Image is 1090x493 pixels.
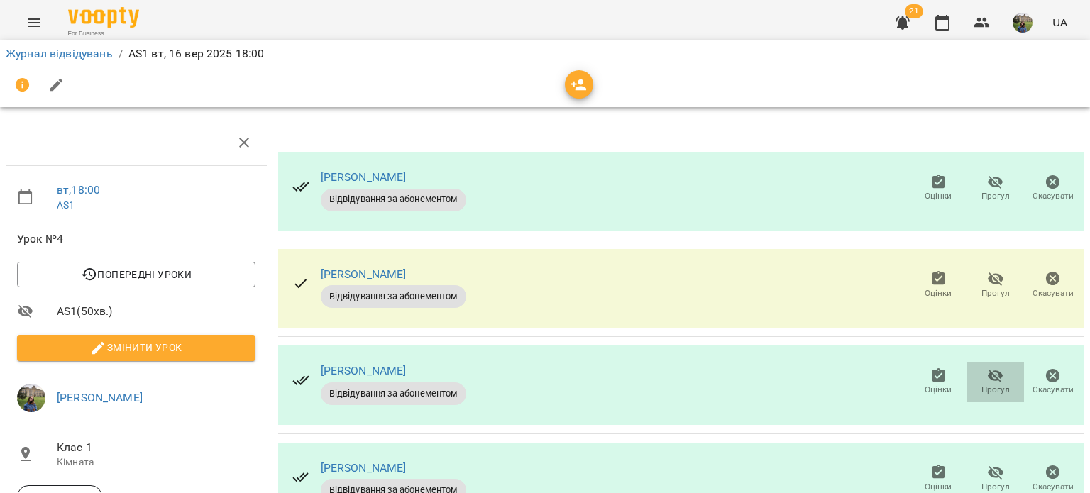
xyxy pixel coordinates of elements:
[910,265,967,305] button: Оцінки
[321,170,407,184] a: [PERSON_NAME]
[57,303,255,320] span: AS1 ( 50 хв. )
[967,362,1025,402] button: Прогул
[321,364,407,377] a: [PERSON_NAME]
[1024,169,1081,209] button: Скасувати
[981,481,1010,493] span: Прогул
[17,384,45,412] img: f01d4343db5c932fedd74e1c54090270.jpg
[68,29,139,38] span: For Business
[905,4,923,18] span: 21
[981,384,1010,396] span: Прогул
[57,455,255,470] p: Кімната
[981,190,1010,202] span: Прогул
[1024,362,1081,402] button: Скасувати
[1052,15,1067,30] span: UA
[128,45,265,62] p: AS1 вт, 16 вер 2025 18:00
[925,190,952,202] span: Оцінки
[321,387,466,400] span: Відвідування за абонементом
[1024,265,1081,305] button: Скасувати
[57,391,143,404] a: [PERSON_NAME]
[1033,384,1074,396] span: Скасувати
[28,266,244,283] span: Попередні уроки
[1033,481,1074,493] span: Скасувати
[321,193,466,206] span: Відвідування за абонементом
[967,265,1025,305] button: Прогул
[1047,9,1073,35] button: UA
[6,45,1084,62] nav: breadcrumb
[17,335,255,360] button: Змінити урок
[119,45,123,62] li: /
[925,287,952,299] span: Оцінки
[321,290,466,303] span: Відвідування за абонементом
[6,47,113,60] a: Журнал відвідувань
[28,339,244,356] span: Змінити урок
[1033,287,1074,299] span: Скасувати
[57,199,75,211] a: AS1
[321,267,407,281] a: [PERSON_NAME]
[1013,13,1033,33] img: f01d4343db5c932fedd74e1c54090270.jpg
[57,183,100,196] a: вт , 18:00
[321,461,407,475] a: [PERSON_NAME]
[910,169,967,209] button: Оцінки
[925,481,952,493] span: Оцінки
[68,7,139,28] img: Voopty Logo
[17,6,51,40] button: Menu
[1033,190,1074,202] span: Скасувати
[981,287,1010,299] span: Прогул
[967,169,1025,209] button: Прогул
[17,231,255,248] span: Урок №4
[925,384,952,396] span: Оцінки
[17,262,255,287] button: Попередні уроки
[57,439,255,456] span: Клас 1
[910,362,967,402] button: Оцінки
